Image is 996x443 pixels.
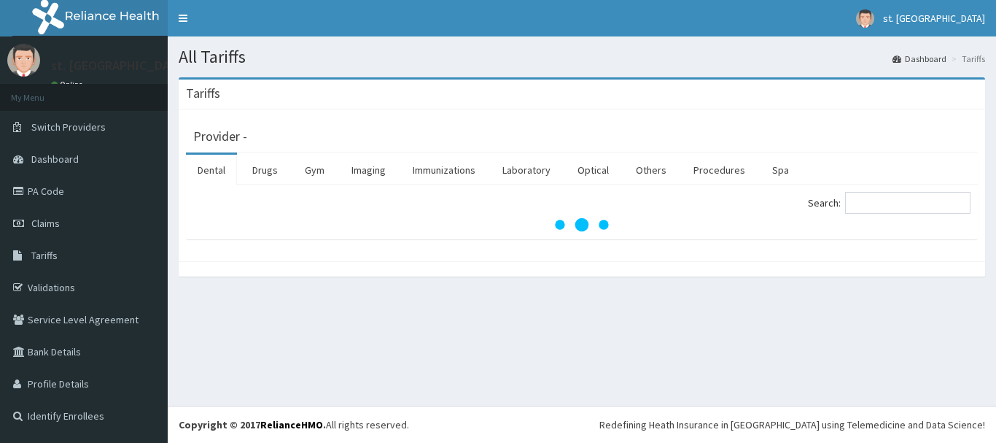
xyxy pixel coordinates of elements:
[51,80,86,90] a: Online
[51,59,189,72] p: st. [GEOGRAPHIC_DATA]
[808,192,970,214] label: Search:
[401,155,487,185] a: Immunizations
[599,417,985,432] div: Redefining Heath Insurance in [GEOGRAPHIC_DATA] using Telemedicine and Data Science!
[553,196,611,254] svg: audio-loading
[624,155,678,185] a: Others
[340,155,397,185] a: Imaging
[186,87,220,100] h3: Tariffs
[31,217,60,230] span: Claims
[682,155,757,185] a: Procedures
[856,9,874,28] img: User Image
[293,155,336,185] a: Gym
[948,53,985,65] li: Tariffs
[260,418,323,431] a: RelianceHMO
[179,47,985,66] h1: All Tariffs
[845,192,970,214] input: Search:
[7,44,40,77] img: User Image
[193,130,247,143] h3: Provider -
[566,155,620,185] a: Optical
[241,155,289,185] a: Drugs
[892,53,946,65] a: Dashboard
[491,155,562,185] a: Laboratory
[883,12,985,25] span: st. [GEOGRAPHIC_DATA]
[186,155,237,185] a: Dental
[31,120,106,134] span: Switch Providers
[179,418,326,431] strong: Copyright © 2017 .
[31,249,58,262] span: Tariffs
[168,406,996,443] footer: All rights reserved.
[760,155,801,185] a: Spa
[31,153,79,166] span: Dashboard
